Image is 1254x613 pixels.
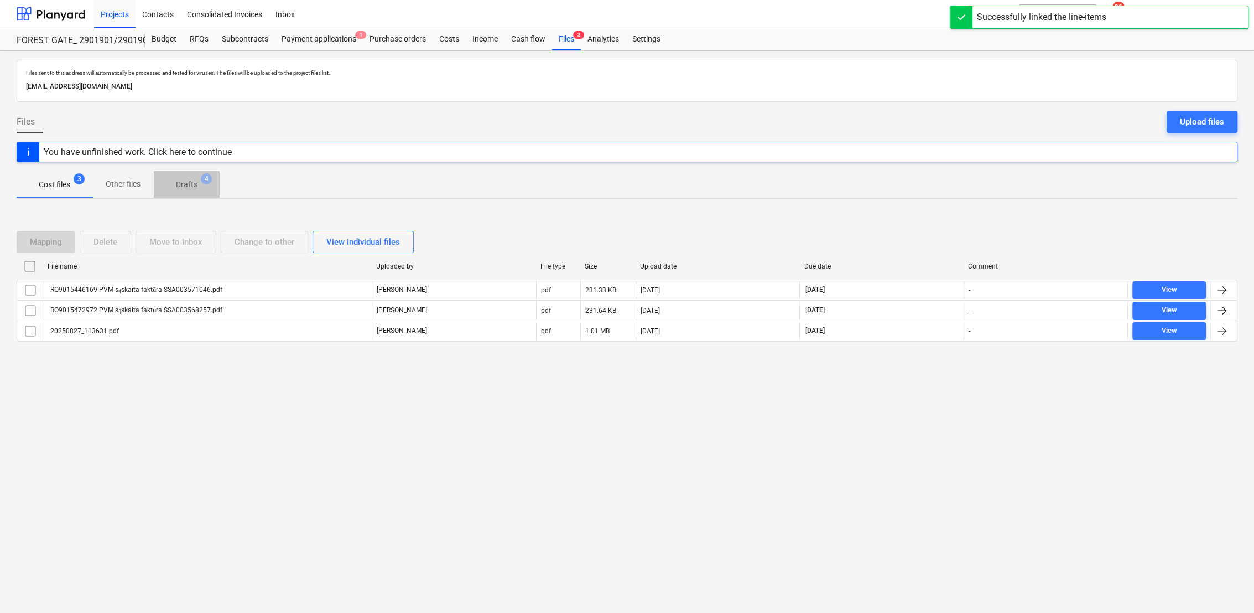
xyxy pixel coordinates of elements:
div: Uploaded by [376,262,532,270]
div: View [1162,304,1177,317]
span: [DATE] [804,306,826,315]
p: [PERSON_NAME] [377,285,427,295]
iframe: Chat Widget [1199,560,1254,613]
div: Upload files [1180,115,1224,129]
a: Costs [433,28,466,50]
span: 3 [573,31,584,39]
div: Upload date [640,262,795,270]
a: Income [466,28,504,50]
div: You have unfinished work. Click here to continue [44,147,232,157]
div: 20250827_113631.pdf [49,327,119,335]
a: Settings [626,28,667,50]
button: Upload files [1167,111,1237,133]
p: Other files [106,178,141,190]
button: View [1132,302,1206,320]
div: [DATE] [641,307,660,315]
button: View individual files [313,231,414,253]
span: 1 [355,31,366,39]
a: Analytics [581,28,626,50]
div: View [1162,284,1177,296]
div: View individual files [326,235,400,249]
div: 231.64 KB [585,307,616,315]
div: - [969,286,970,294]
div: 231.33 KB [585,286,616,294]
div: pdf [541,307,551,315]
div: FOREST GATE_ 2901901/2901902/2901903 [17,35,132,47]
div: [DATE] [641,286,660,294]
a: Files3 [552,28,581,50]
a: Purchase orders [363,28,433,50]
div: Files [552,28,581,50]
a: Budget [145,28,183,50]
span: [DATE] [804,285,826,295]
div: 1.01 MB [585,327,610,335]
div: View [1162,324,1177,337]
div: Size [585,262,631,270]
div: RO9015446169 PVM sąskaita faktūra SSA003571046.pdf [49,286,222,294]
div: pdf [541,286,551,294]
span: 3 [74,173,85,184]
p: [EMAIL_ADDRESS][DOMAIN_NAME] [26,81,1228,92]
span: [DATE] [804,326,826,336]
div: - [969,307,970,315]
div: Due date [804,262,959,270]
p: Cost files [39,179,70,190]
div: File type [540,262,576,270]
span: Files [17,115,35,128]
a: Subcontracts [215,28,275,50]
div: File name [48,262,367,270]
p: Files sent to this address will automatically be processed and tested for viruses. The files will... [26,69,1228,76]
a: Payment applications1 [275,28,363,50]
div: pdf [541,327,551,335]
div: Comment [968,262,1123,270]
button: View [1132,281,1206,299]
p: Drafts [176,179,197,190]
p: [PERSON_NAME] [377,306,427,315]
div: - [969,327,970,335]
a: Cash flow [504,28,552,50]
div: Payment applications [275,28,363,50]
div: RO9015472972 PVM sąskaita faktūra SSA003568257.pdf [49,306,222,315]
div: [DATE] [641,327,660,335]
a: RFQs [183,28,215,50]
span: 4 [201,173,212,184]
button: View [1132,322,1206,340]
p: [PERSON_NAME] [377,326,427,336]
div: Successfully linked the line-items [977,11,1106,24]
